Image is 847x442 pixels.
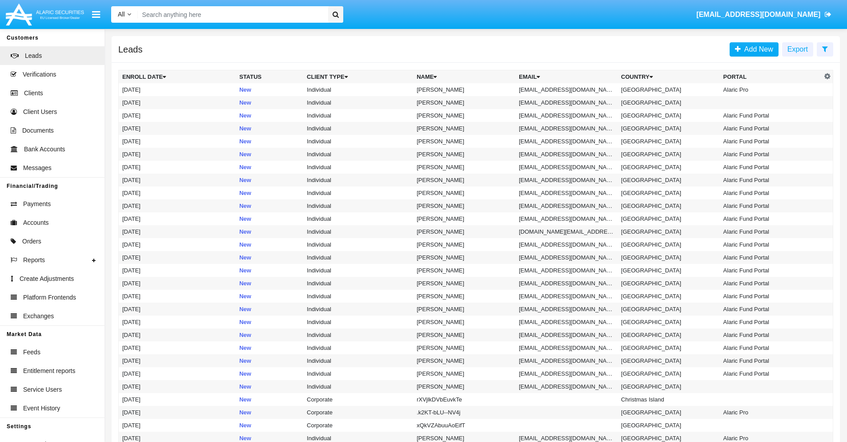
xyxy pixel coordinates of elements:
[413,290,515,303] td: [PERSON_NAME]
[618,393,720,406] td: Christmas Island
[119,161,236,174] td: [DATE]
[119,83,236,96] td: [DATE]
[515,328,618,341] td: [EMAIL_ADDRESS][DOMAIN_NAME]
[303,212,413,225] td: Individual
[236,225,303,238] td: New
[720,161,822,174] td: Alaric Fund Portal
[303,354,413,367] td: Individual
[741,45,773,53] span: Add New
[413,109,515,122] td: [PERSON_NAME]
[720,367,822,380] td: Alaric Fund Portal
[303,316,413,328] td: Individual
[119,406,236,419] td: [DATE]
[303,419,413,432] td: Corporate
[618,161,720,174] td: [GEOGRAPHIC_DATA]
[618,251,720,264] td: [GEOGRAPHIC_DATA]
[236,316,303,328] td: New
[119,303,236,316] td: [DATE]
[515,251,618,264] td: [EMAIL_ADDRESS][DOMAIN_NAME]
[23,293,76,302] span: Platform Frontends
[23,385,62,394] span: Service Users
[236,251,303,264] td: New
[413,380,515,393] td: [PERSON_NAME]
[118,46,143,53] h5: Leads
[515,161,618,174] td: [EMAIL_ADDRESS][DOMAIN_NAME]
[119,367,236,380] td: [DATE]
[236,341,303,354] td: New
[119,135,236,148] td: [DATE]
[119,251,236,264] td: [DATE]
[23,312,54,321] span: Exchanges
[413,225,515,238] td: [PERSON_NAME]
[515,187,618,199] td: [EMAIL_ADDRESS][DOMAIN_NAME]
[413,328,515,341] td: [PERSON_NAME]
[119,225,236,238] td: [DATE]
[119,341,236,354] td: [DATE]
[303,225,413,238] td: Individual
[413,393,515,406] td: rXVjlkDVbEuvkTe
[515,83,618,96] td: [EMAIL_ADDRESS][DOMAIN_NAME]
[720,225,822,238] td: Alaric Fund Portal
[413,96,515,109] td: [PERSON_NAME]
[413,367,515,380] td: [PERSON_NAME]
[413,161,515,174] td: [PERSON_NAME]
[303,406,413,419] td: Corporate
[515,225,618,238] td: [DOMAIN_NAME][EMAIL_ADDRESS][DOMAIN_NAME]
[236,135,303,148] td: New
[618,328,720,341] td: [GEOGRAPHIC_DATA]
[720,70,822,84] th: Portal
[692,2,836,27] a: [EMAIL_ADDRESS][DOMAIN_NAME]
[22,237,41,246] span: Orders
[119,212,236,225] td: [DATE]
[515,380,618,393] td: [EMAIL_ADDRESS][DOMAIN_NAME]
[618,419,720,432] td: [GEOGRAPHIC_DATA]
[236,354,303,367] td: New
[720,199,822,212] td: Alaric Fund Portal
[236,83,303,96] td: New
[515,354,618,367] td: [EMAIL_ADDRESS][DOMAIN_NAME]
[236,393,303,406] td: New
[119,238,236,251] td: [DATE]
[119,174,236,187] td: [DATE]
[618,212,720,225] td: [GEOGRAPHIC_DATA]
[720,290,822,303] td: Alaric Fund Portal
[413,122,515,135] td: [PERSON_NAME]
[720,328,822,341] td: Alaric Fund Portal
[111,10,138,19] a: All
[720,238,822,251] td: Alaric Fund Portal
[413,406,515,419] td: .k2KT-bLU--NV4j
[618,83,720,96] td: [GEOGRAPHIC_DATA]
[303,96,413,109] td: Individual
[119,290,236,303] td: [DATE]
[303,83,413,96] td: Individual
[236,303,303,316] td: New
[236,199,303,212] td: New
[236,96,303,109] td: New
[413,199,515,212] td: [PERSON_NAME]
[24,89,43,98] span: Clients
[20,274,74,284] span: Create Adjustments
[515,122,618,135] td: [EMAIL_ADDRESS][DOMAIN_NAME]
[119,199,236,212] td: [DATE]
[618,122,720,135] td: [GEOGRAPHIC_DATA]
[236,122,303,135] td: New
[515,277,618,290] td: [EMAIL_ADDRESS][DOMAIN_NAME]
[720,122,822,135] td: Alaric Fund Portal
[303,264,413,277] td: Individual
[618,70,720,84] th: Country
[515,238,618,251] td: [EMAIL_ADDRESS][DOMAIN_NAME]
[720,187,822,199] td: Alaric Fund Portal
[303,367,413,380] td: Individual
[413,303,515,316] td: [PERSON_NAME]
[413,148,515,161] td: [PERSON_NAME]
[236,212,303,225] td: New
[119,380,236,393] td: [DATE]
[24,145,65,154] span: Bank Accounts
[303,148,413,161] td: Individual
[515,109,618,122] td: [EMAIL_ADDRESS][DOMAIN_NAME]
[618,135,720,148] td: [GEOGRAPHIC_DATA]
[720,148,822,161] td: Alaric Fund Portal
[23,199,51,209] span: Payments
[236,277,303,290] td: New
[720,406,822,419] td: Alaric Pro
